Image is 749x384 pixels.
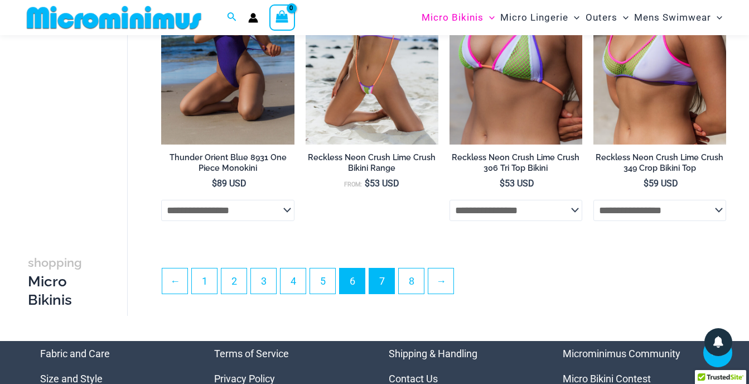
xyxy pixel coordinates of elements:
[365,178,399,189] bdi: 53 USD
[484,3,495,32] span: Menu Toggle
[161,268,726,300] nav: Product Pagination
[500,3,568,32] span: Micro Lingerie
[310,268,335,294] a: Page 5
[365,178,370,189] span: $
[500,178,505,189] span: $
[586,3,617,32] span: Outers
[161,152,294,177] a: Thunder Orient Blue 8931 One Piece Monokini
[344,181,362,188] span: From:
[497,3,582,32] a: Micro LingerieMenu ToggleMenu Toggle
[281,268,306,294] a: Page 4
[419,3,497,32] a: Micro BikinisMenu ToggleMenu Toggle
[214,348,289,359] a: Terms of Service
[248,13,258,23] a: Account icon link
[399,268,424,294] a: Page 8
[617,3,629,32] span: Menu Toggle
[417,2,727,33] nav: Site Navigation
[450,152,582,173] h2: Reckless Neon Crush Lime Crush 306 Tri Top Bikini
[28,256,82,270] span: shopping
[212,178,217,189] span: $
[389,348,477,359] a: Shipping & Handling
[583,3,631,32] a: OutersMenu ToggleMenu Toggle
[212,178,247,189] bdi: 89 USD
[568,3,579,32] span: Menu Toggle
[563,348,680,359] a: Microminimus Community
[306,152,438,173] h2: Reckless Neon Crush Lime Crush Bikini Range
[369,268,394,294] a: Page 7
[227,11,237,25] a: Search icon link
[450,152,582,177] a: Reckless Neon Crush Lime Crush 306 Tri Top Bikini
[422,3,484,32] span: Micro Bikinis
[634,3,711,32] span: Mens Swimwear
[269,4,295,30] a: View Shopping Cart, empty
[162,268,187,294] a: ←
[644,178,649,189] span: $
[340,268,365,294] span: Page 6
[631,3,725,32] a: Mens SwimwearMenu ToggleMenu Toggle
[644,178,678,189] bdi: 59 USD
[428,268,453,294] a: →
[500,178,534,189] bdi: 53 USD
[221,268,247,294] a: Page 2
[306,152,438,177] a: Reckless Neon Crush Lime Crush Bikini Range
[192,268,217,294] a: Page 1
[251,268,276,294] a: Page 3
[22,5,206,30] img: MM SHOP LOGO FLAT
[40,348,110,359] a: Fabric and Care
[593,152,726,173] h2: Reckless Neon Crush Lime Crush 349 Crop Bikini Top
[161,152,294,173] h2: Thunder Orient Blue 8931 One Piece Monokini
[711,3,722,32] span: Menu Toggle
[28,253,88,310] h3: Micro Bikinis
[593,152,726,177] a: Reckless Neon Crush Lime Crush 349 Crop Bikini Top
